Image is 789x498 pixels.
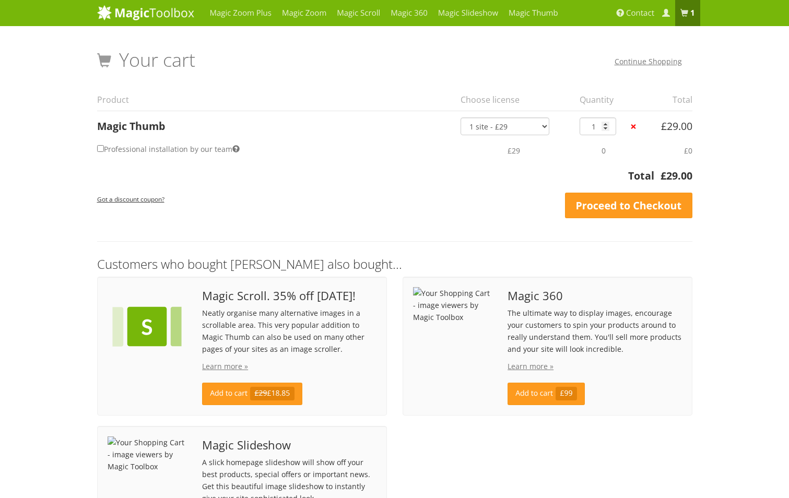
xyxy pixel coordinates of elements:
a: Proceed to Checkout [565,193,692,219]
input: Qty [580,117,616,135]
a: Learn more » [508,361,554,371]
img: MagicToolbox.com - Image tools for your website [97,5,194,20]
span: Magic Scroll. 35% off [DATE]! [202,290,376,302]
b: 1 [690,8,695,18]
a: Learn more » [202,361,248,371]
label: Professional installation by our team [97,141,240,157]
th: Choose license [454,89,573,111]
s: £29 [254,388,267,398]
small: Got a discount coupon? [97,195,164,203]
a: Got a discount coupon? [97,190,164,207]
th: Quantity [573,89,628,111]
span: £0 [684,146,692,156]
bdi: 29.00 [661,169,692,183]
img: Your Shopping Cart - image viewers by Magic Toolbox [108,287,187,366]
span: £ [661,169,666,183]
a: × [628,121,639,132]
span: Magic Slideshow [202,439,376,451]
bdi: 29.00 [661,119,692,133]
span: £99 [556,387,577,400]
span: £18.85 [250,387,295,400]
span: £ [661,119,667,133]
h1: Your cart [97,50,195,70]
td: 0 [573,135,628,165]
p: Neatly organise many alternative images in a scrollable area. This very popular addition to Magic... [202,307,376,355]
td: £29 [454,135,573,165]
input: Professional installation by our team [97,145,104,152]
a: Magic Thumb [97,119,165,133]
img: Your Shopping Cart - image viewers by Magic Toolbox [108,436,187,472]
p: The ultimate way to display images, encourage your customers to spin your products around to real... [508,307,681,355]
h3: Customers who bought [PERSON_NAME] also bought... [97,257,692,271]
th: Product [97,89,454,111]
a: Add to cart£29£18.85 [202,383,302,405]
th: Total [97,168,654,189]
a: Continue Shopping [615,56,682,66]
span: Contact [626,8,654,18]
th: Total [648,89,692,111]
img: Your Shopping Cart - image viewers by Magic Toolbox [413,287,492,323]
span: Magic 360 [508,290,681,302]
a: Add to cart£99 [508,383,585,405]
